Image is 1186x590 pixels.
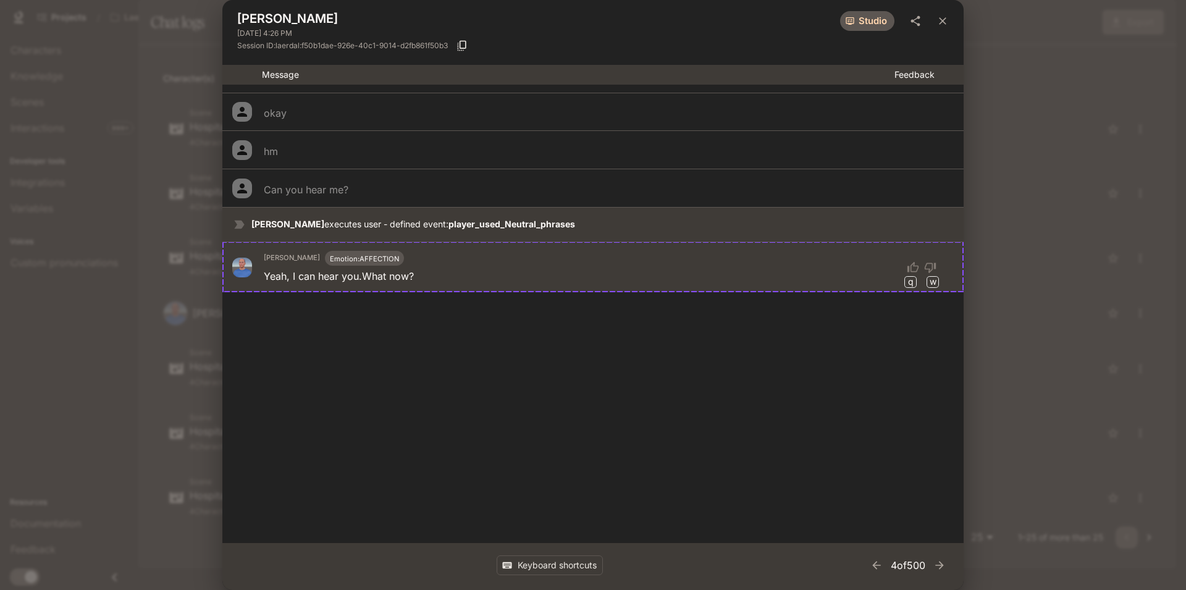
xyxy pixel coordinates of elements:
[264,106,287,120] p: okay
[251,219,324,229] strong: [PERSON_NAME]
[262,69,894,81] p: Message
[264,182,348,197] p: Can you hear me?
[232,258,252,277] img: avatar image
[899,256,922,279] button: thumb up
[904,10,927,32] button: share
[922,256,944,279] button: thumb down
[264,269,414,284] p: Yeah, I can hear you. What now?
[894,69,954,81] p: Feedback
[930,276,936,288] p: w
[264,253,320,264] h6: [PERSON_NAME]
[237,10,840,40] div: [PERSON_NAME]
[222,242,964,293] div: avatar image[PERSON_NAME]Emotion:AFFECTIONYeah, I can hear you.What now?thumb upqthumb downw
[237,27,840,40] span: [DATE] 4:26 PM
[448,219,575,229] strong: player_used_Neutral_phrases
[851,15,894,28] span: studio
[908,276,914,288] p: q
[497,555,603,576] button: Keyboard shortcuts
[251,218,954,230] p: executes user - defined event:
[330,255,399,263] span: Emotion: AFFECTION
[264,144,278,159] p: hm
[932,10,954,32] button: close
[891,558,925,573] p: 4 of 500
[237,40,448,52] span: Session ID: laerdal:f50b1dae-926e-40c1-9014-d2fb861f50b3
